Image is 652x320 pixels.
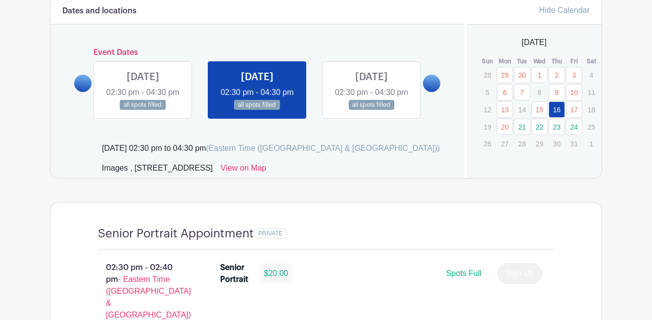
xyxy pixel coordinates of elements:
[514,67,530,83] a: 30
[479,102,496,117] p: 12
[260,264,292,283] div: $20.00
[102,142,440,154] div: [DATE] 02:30 pm to 04:30 pm
[62,6,137,16] h6: Dates and locations
[514,84,530,100] a: 7
[583,56,600,66] th: Sat
[566,136,582,151] p: 31
[479,67,496,83] p: 28
[497,136,513,151] p: 27
[497,67,513,83] a: 29
[531,85,548,100] p: 8
[531,56,548,66] th: Wed
[514,119,530,135] a: 21
[531,136,548,151] p: 29
[566,101,582,118] a: 17
[106,275,191,319] span: - Eastern Time ([GEOGRAPHIC_DATA] & [GEOGRAPHIC_DATA])
[258,230,283,237] span: PRIVATE
[513,56,531,66] th: Tue
[514,102,530,117] p: 14
[514,136,530,151] p: 28
[583,85,600,100] p: 11
[479,85,496,100] p: 5
[548,56,565,66] th: Thu
[583,102,600,117] p: 18
[566,84,582,100] a: 10
[220,262,248,285] div: Senior Portrait
[565,56,583,66] th: Fri
[531,101,548,118] a: 15
[446,269,481,277] span: Spots Full
[522,37,547,48] span: [DATE]
[479,119,496,135] p: 19
[549,67,565,83] a: 2
[206,144,440,152] span: (Eastern Time ([GEOGRAPHIC_DATA] & [GEOGRAPHIC_DATA]))
[566,67,582,83] a: 3
[531,67,548,83] a: 1
[497,84,513,100] a: 6
[479,136,496,151] p: 26
[539,6,590,14] a: Hide Calendar
[549,136,565,151] p: 30
[98,227,254,241] h4: Senior Portrait Appointment
[583,67,600,83] p: 4
[497,101,513,118] a: 13
[549,119,565,135] a: 23
[549,101,565,118] a: 16
[92,48,423,57] h6: Event Dates
[496,56,513,66] th: Mon
[497,119,513,135] a: 20
[549,84,565,100] a: 9
[566,119,582,135] a: 24
[221,162,266,178] a: View on Map
[531,119,548,135] a: 22
[479,56,496,66] th: Sun
[102,162,213,178] div: Images , [STREET_ADDRESS]
[583,119,600,135] p: 25
[583,136,600,151] p: 1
